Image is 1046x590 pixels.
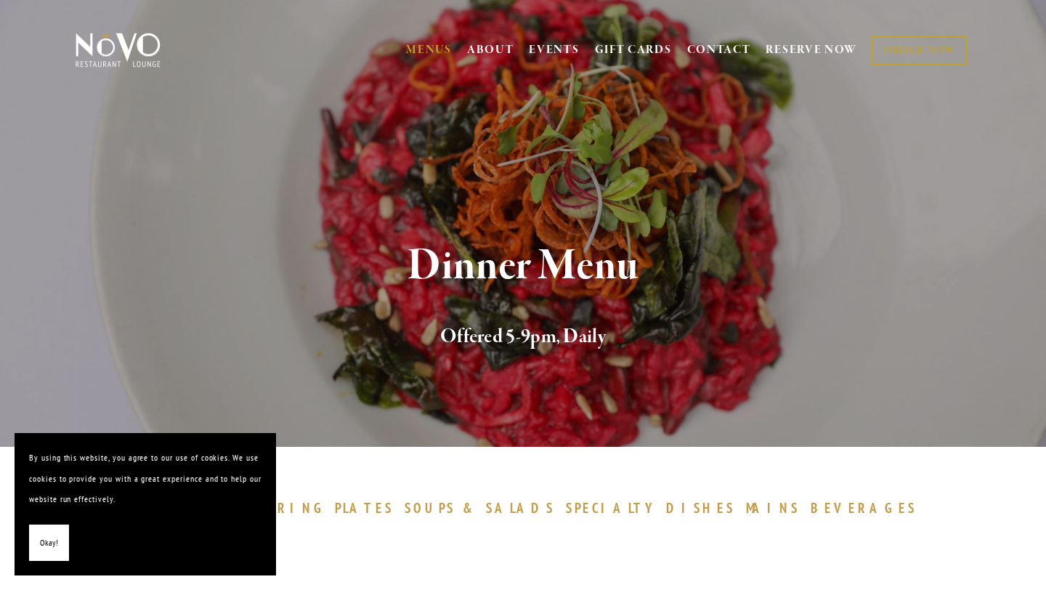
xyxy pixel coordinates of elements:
span: & [463,499,479,517]
span: BEVERAGES [811,499,917,517]
span: Okay! [40,533,58,554]
a: SOUPS&SALADS [405,499,562,517]
span: MAINS [746,499,800,517]
button: Okay! [29,525,69,562]
a: CONTACT [687,36,751,64]
span: SALADS [486,499,556,517]
h1: Dinner Menu [100,243,946,290]
p: By using this website, you agree to our use of cookies. We use cookies to provide you with a grea... [29,448,261,510]
a: MENUS [406,43,452,57]
a: GIFT CARDS [595,36,672,64]
a: RESERVE NOW [766,36,857,64]
a: ABOUT [467,43,514,57]
a: SHARINGPLATES [240,499,401,517]
span: SHARING [240,499,328,517]
h2: Offered 5-9pm, Daily [100,322,946,352]
span: DISHES [666,499,735,517]
a: MAINS [746,499,808,517]
a: ORDER NOW [872,36,967,65]
a: BEVERAGES [811,499,924,517]
a: EVENTS [529,43,579,57]
img: Novo Restaurant &amp; Lounge [73,32,163,68]
a: SPECIALTYDISHES [566,499,742,517]
section: Cookie banner [15,433,276,575]
span: PLATES [335,499,394,517]
span: SOUPS [405,499,455,517]
span: SPECIALTY [566,499,659,517]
